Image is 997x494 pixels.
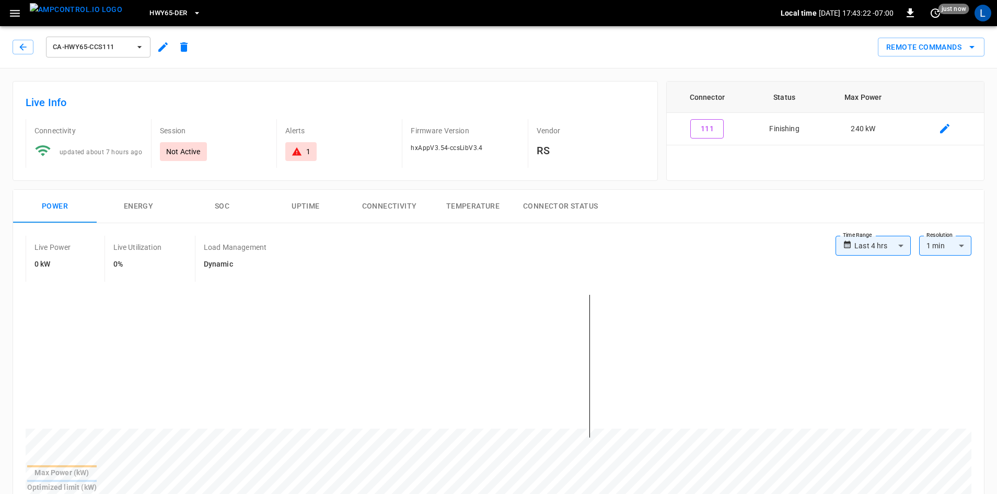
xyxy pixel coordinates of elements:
[285,125,393,136] p: Alerts
[34,125,143,136] p: Connectivity
[515,190,606,223] button: Connector Status
[30,3,122,16] img: ampcontrol.io logo
[60,148,142,156] span: updated about 7 hours ago
[347,190,431,223] button: Connectivity
[431,190,515,223] button: Temperature
[748,82,821,113] th: Status
[821,113,906,145] td: 240 kW
[166,146,201,157] p: Not Active
[46,37,150,58] button: ca-hwy65-ccs111
[537,142,645,159] h6: RS
[843,231,872,239] label: Time Range
[113,242,161,252] p: Live Utilization
[145,3,205,24] button: HWY65-DER
[34,242,71,252] p: Live Power
[180,190,264,223] button: SOC
[113,259,161,270] h6: 0%
[690,119,724,139] button: 111
[97,190,180,223] button: Energy
[13,190,97,223] button: Power
[306,146,310,157] div: 1
[34,259,71,270] h6: 0 kW
[927,5,944,21] button: set refresh interval
[781,8,817,18] p: Local time
[975,5,991,21] div: profile-icon
[204,242,266,252] p: Load Management
[149,7,187,19] span: HWY65-DER
[264,190,347,223] button: Uptime
[878,38,984,57] div: remote commands options
[938,4,969,14] span: just now
[53,41,130,53] span: ca-hwy65-ccs111
[411,144,482,152] span: hxAppV3.54-ccsLibV3.4
[204,259,266,270] h6: Dynamic
[919,236,971,256] div: 1 min
[878,38,984,57] button: Remote Commands
[667,82,748,113] th: Connector
[667,82,984,145] table: connector table
[160,125,268,136] p: Session
[537,125,645,136] p: Vendor
[819,8,894,18] p: [DATE] 17:43:22 -07:00
[748,113,821,145] td: Finishing
[854,236,911,256] div: Last 4 hrs
[821,82,906,113] th: Max Power
[26,94,645,111] h6: Live Info
[411,125,519,136] p: Firmware Version
[926,231,953,239] label: Resolution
